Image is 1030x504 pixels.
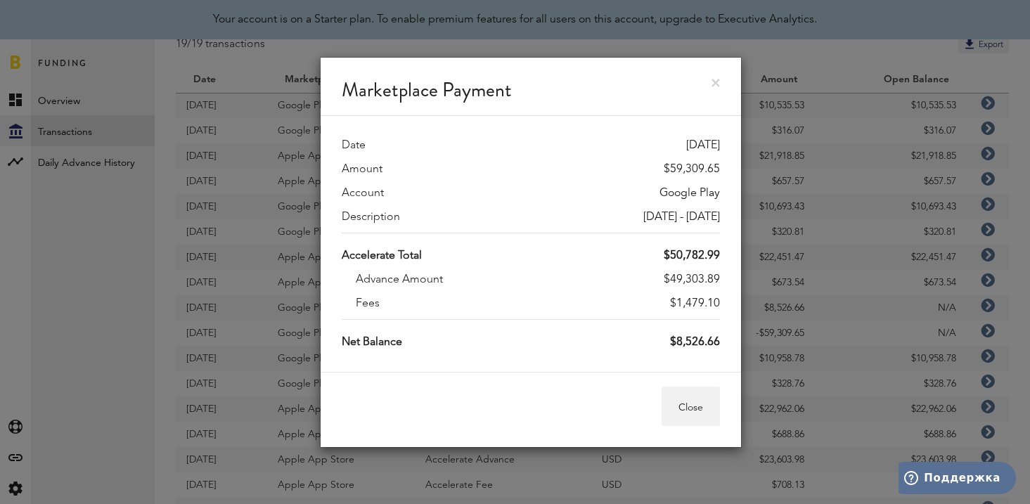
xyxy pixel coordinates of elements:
[899,462,1016,497] iframe: Открывает виджет для поиска дополнительной информации
[643,209,720,226] div: [DATE] - [DATE]
[664,271,720,288] div: $49,303.89
[664,161,720,178] div: $59,309.65
[659,185,720,202] div: Google Play
[664,247,720,264] div: $50,782.99
[670,334,720,351] div: $8,526.66
[342,161,382,178] label: Amount
[321,58,741,116] div: Marketplace Payment
[342,209,400,226] label: Description
[342,247,422,264] label: Accelerate Total
[356,271,443,288] label: Advance Amount
[356,295,380,312] label: Fees
[686,137,720,154] div: [DATE]
[342,334,402,351] label: Net Balance
[342,185,384,202] label: Account
[342,137,366,154] label: Date
[662,387,720,426] button: Close
[670,295,720,312] div: $1,479.10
